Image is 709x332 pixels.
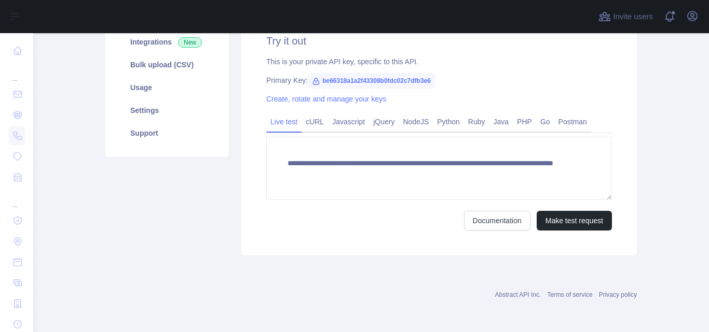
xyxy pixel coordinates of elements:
a: Settings [118,99,216,122]
a: Privacy policy [599,291,637,298]
button: Make test request [537,211,612,230]
a: cURL [302,113,328,130]
a: Postman [554,113,591,130]
h2: Try it out [266,34,612,48]
a: Python [433,113,464,130]
a: Support [118,122,216,145]
span: be66318a1a2f43308b0fdc02c7dfb3e6 [308,73,435,89]
div: Primary Key: [266,75,612,85]
a: NodeJS [399,113,433,130]
a: Java [489,113,513,130]
a: Live test [266,113,302,130]
a: Terms of service [547,291,592,298]
span: Invite users [613,11,653,23]
a: Javascript [328,113,369,130]
a: Bulk upload (CSV) [118,53,216,76]
div: ... [8,62,25,83]
span: New [178,37,202,48]
div: This is your private API key, specific to this API. [266,56,612,67]
a: PHP [513,113,536,130]
a: Create, rotate and manage your keys [266,95,386,103]
a: Go [536,113,554,130]
a: Ruby [464,113,489,130]
a: Documentation [464,211,530,230]
a: jQuery [369,113,399,130]
a: Integrations New [118,31,216,53]
button: Invite users [596,8,655,25]
div: ... [8,189,25,209]
a: Usage [118,76,216,99]
a: Abstract API Inc. [495,291,541,298]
